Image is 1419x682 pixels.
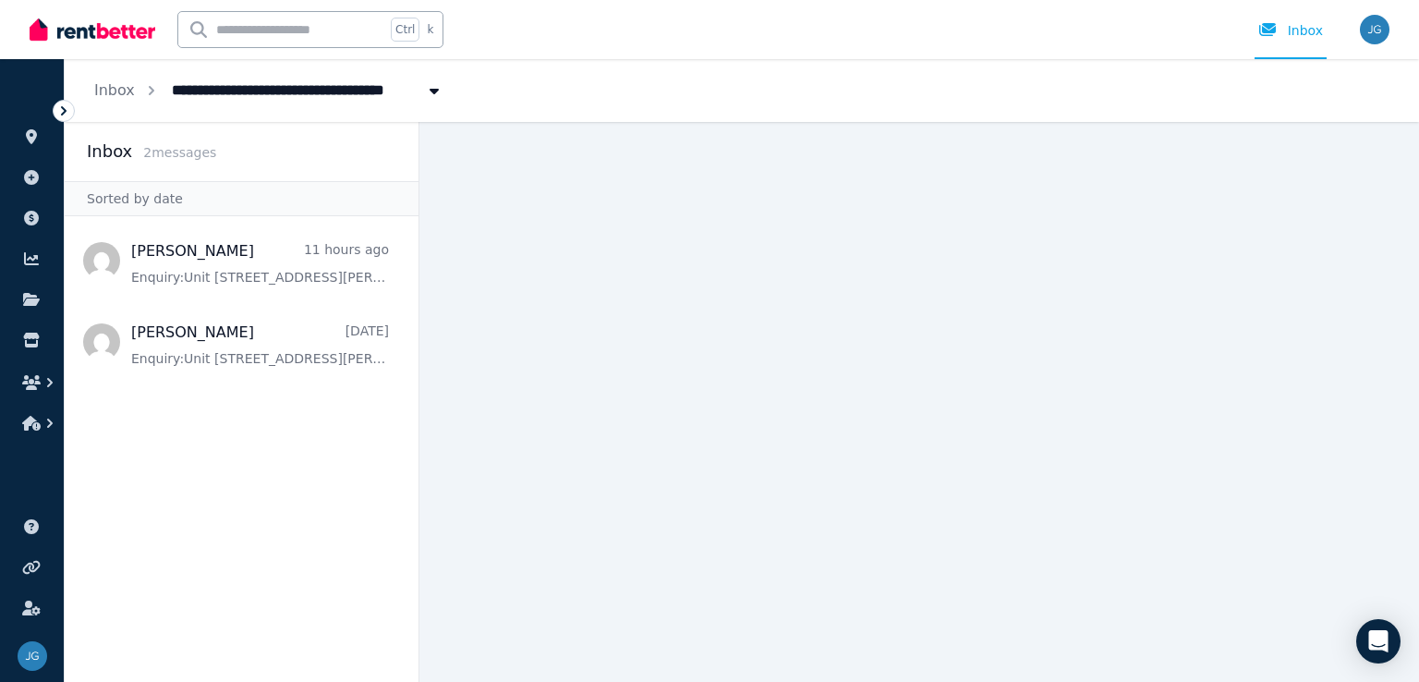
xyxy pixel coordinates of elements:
[131,322,389,368] a: [PERSON_NAME][DATE]Enquiry:Unit [STREET_ADDRESS][PERSON_NAME].
[143,145,216,160] span: 2 message s
[131,240,389,286] a: [PERSON_NAME]11 hours agoEnquiry:Unit [STREET_ADDRESS][PERSON_NAME].
[30,16,155,43] img: RentBetter
[18,641,47,671] img: Julian Garness
[1258,21,1323,40] div: Inbox
[94,81,135,99] a: Inbox
[1356,619,1401,664] div: Open Intercom Messenger
[87,139,132,164] h2: Inbox
[427,22,433,37] span: k
[1360,15,1389,44] img: Julian Garness
[65,181,418,216] div: Sorted by date
[65,216,418,682] nav: Message list
[391,18,419,42] span: Ctrl
[65,59,473,122] nav: Breadcrumb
